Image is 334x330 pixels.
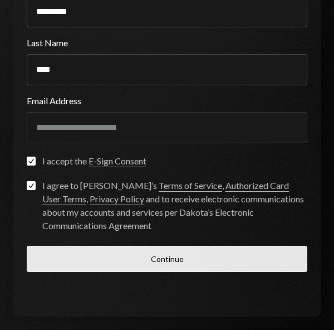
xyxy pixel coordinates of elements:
div: I agree to [PERSON_NAME]’s , , and to receive electronic communications about my accounts and ser... [42,179,307,232]
button: I accept the E-Sign Consent [27,157,36,166]
button: Continue [27,246,307,272]
label: Email Address [27,94,307,108]
a: E-Sign Consent [89,156,146,167]
a: Authorized Card User Terms [42,180,289,205]
div: I accept the [42,154,146,168]
label: Last Name [27,36,307,50]
a: Privacy Policy [90,193,144,205]
a: Terms of Service [159,180,222,192]
button: I agree to [PERSON_NAME]’s Terms of Service, Authorized Card User Terms, Privacy Policy and to re... [27,181,36,190]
